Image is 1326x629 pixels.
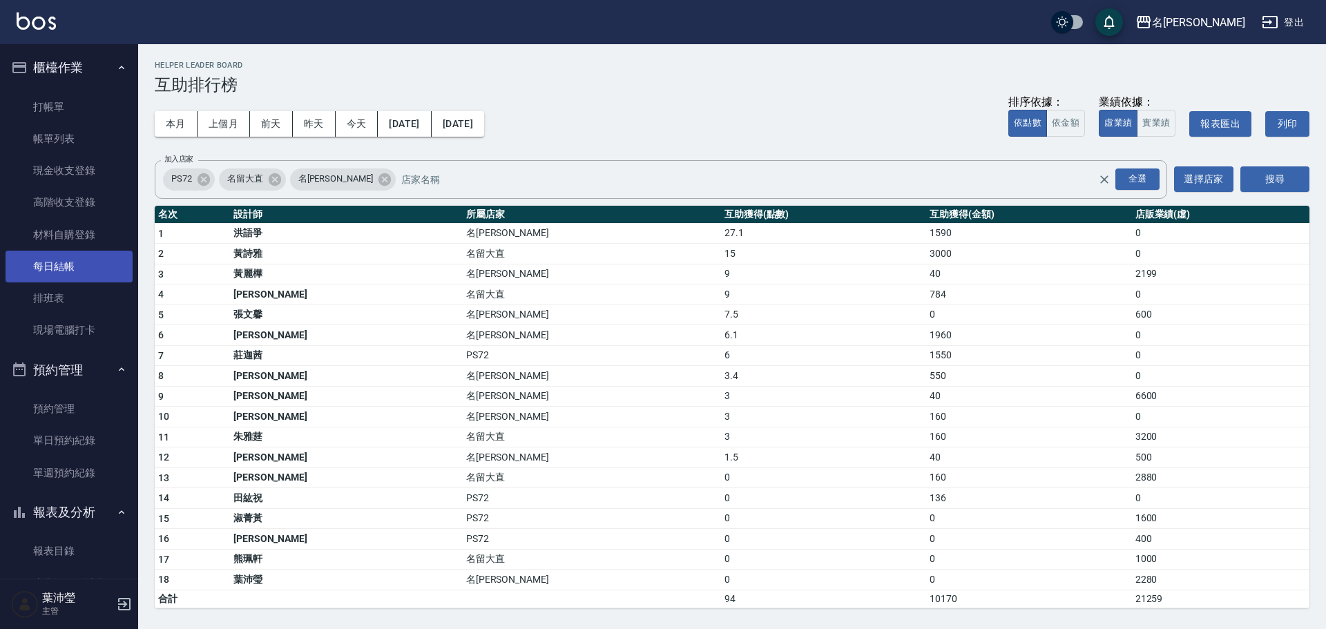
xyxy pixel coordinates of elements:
td: 名留大直 [463,244,721,264]
a: 排班表 [6,282,133,314]
td: [PERSON_NAME] [230,467,463,488]
td: 葉沛瑩 [230,570,463,590]
td: 朱雅莛 [230,427,463,447]
button: 名[PERSON_NAME] [1130,8,1251,37]
td: 6.1 [721,325,926,346]
td: 1550 [926,345,1131,366]
td: 0 [1132,284,1309,305]
a: 單日預約紀錄 [6,425,133,456]
span: 9 [158,391,164,402]
a: 現場電腦打卡 [6,314,133,346]
td: 784 [926,284,1131,305]
td: 黃詩雅 [230,244,463,264]
button: 昨天 [293,111,336,137]
span: 7 [158,350,164,361]
button: Open [1113,166,1162,193]
button: 列印 [1265,111,1309,137]
span: 6 [158,329,164,340]
td: 1960 [926,325,1131,346]
button: 今天 [336,111,378,137]
label: 加入店家 [164,154,193,164]
a: 現金收支登錄 [6,155,133,186]
button: 依金額 [1046,110,1085,137]
td: 名留大直 [463,427,721,447]
td: 0 [1132,244,1309,264]
td: 1000 [1132,549,1309,570]
td: 0 [721,529,926,550]
p: 主管 [42,605,113,617]
td: 名[PERSON_NAME] [463,570,721,590]
div: 業績依據： [1099,95,1175,110]
td: 9 [721,284,926,305]
td: 名留大直 [463,284,721,305]
td: 10170 [926,590,1131,608]
td: 0 [1132,366,1309,387]
td: 0 [1132,407,1309,427]
td: 136 [926,488,1131,509]
td: PS72 [463,508,721,529]
span: 17 [158,554,170,565]
td: 名[PERSON_NAME] [463,223,721,244]
td: 15 [721,244,926,264]
td: 3200 [1132,427,1309,447]
img: Logo [17,12,56,30]
td: [PERSON_NAME] [230,529,463,550]
td: 0 [926,304,1131,325]
td: 淑菁黃 [230,508,463,529]
td: [PERSON_NAME] [230,366,463,387]
td: 21259 [1132,590,1309,608]
button: 報表及分析 [6,494,133,530]
td: 550 [926,366,1131,387]
span: 名留大直 [219,172,271,186]
td: [PERSON_NAME] [230,386,463,407]
h3: 互助排行榜 [155,75,1309,95]
td: 40 [926,447,1131,468]
th: 設計師 [230,206,463,224]
span: 14 [158,492,170,503]
div: PS72 [163,168,215,191]
td: 27.1 [721,223,926,244]
th: 店販業績(虛) [1132,206,1309,224]
button: Clear [1095,170,1114,189]
a: 每日結帳 [6,251,133,282]
div: 名[PERSON_NAME] [1152,14,1245,31]
span: 8 [158,370,164,381]
td: 0 [1132,325,1309,346]
div: 名[PERSON_NAME] [290,168,396,191]
td: 3.4 [721,366,926,387]
td: 張文馨 [230,304,463,325]
span: 5 [158,309,164,320]
td: PS72 [463,345,721,366]
td: 0 [926,549,1131,570]
td: 0 [1132,345,1309,366]
td: 7.5 [721,304,926,325]
button: 預約管理 [6,352,133,388]
button: 搜尋 [1240,166,1309,192]
th: 名次 [155,206,230,224]
td: 名[PERSON_NAME] [463,304,721,325]
td: 400 [1132,529,1309,550]
a: 預約管理 [6,393,133,425]
button: 櫃檯作業 [6,50,133,86]
span: 15 [158,513,170,524]
span: 13 [158,472,170,483]
td: 0 [926,508,1131,529]
td: 0 [1132,223,1309,244]
td: 160 [926,467,1131,488]
td: [PERSON_NAME] [230,284,463,305]
span: 18 [158,574,170,585]
td: 名留大直 [463,467,721,488]
div: 全選 [1115,168,1160,190]
td: PS72 [463,488,721,509]
span: 3 [158,269,164,280]
th: 所屬店家 [463,206,721,224]
span: 1 [158,228,164,239]
td: 熊珮軒 [230,549,463,570]
td: 6 [721,345,926,366]
td: 500 [1132,447,1309,468]
a: 材料自購登錄 [6,219,133,251]
button: 本月 [155,111,198,137]
td: 160 [926,427,1131,447]
td: 名[PERSON_NAME] [463,325,721,346]
a: 單週預約紀錄 [6,457,133,489]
